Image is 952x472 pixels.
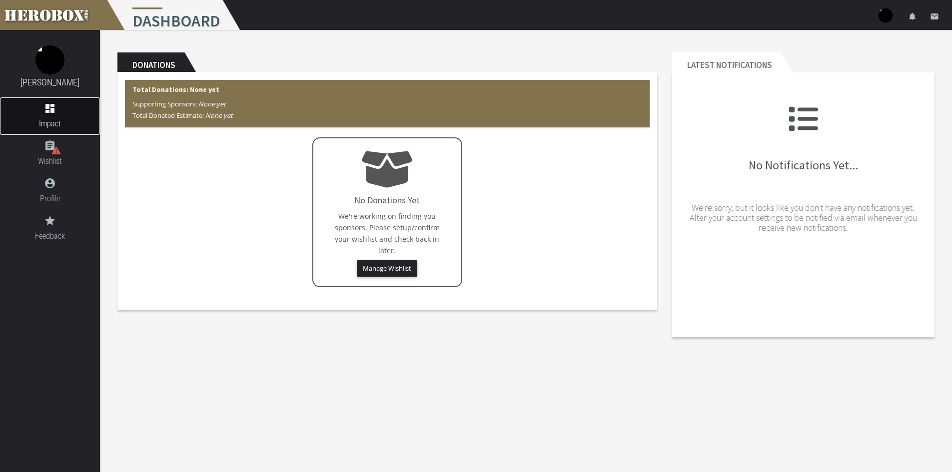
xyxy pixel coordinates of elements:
[198,99,226,108] i: None yet
[680,80,927,264] div: No Notifications Yet...
[20,77,79,87] a: [PERSON_NAME]
[680,104,927,172] h2: No Notifications Yet...
[323,210,451,256] p: We're working on finding you sponsors. Please setup/confirm your wishlist and check back in later.
[690,212,917,233] span: Alter your account settings to be notified via email whenever you receive new notifications.
[930,12,939,21] i: email
[44,102,56,114] i: dashboard
[132,85,219,94] b: Total Donations: None yet
[354,195,420,205] h4: No Donations Yet
[205,111,233,120] i: None yet
[132,99,226,108] span: Supporting Sponsors:
[132,111,233,120] span: Total Donated Estimate:
[908,12,917,21] i: notifications
[357,260,417,277] button: Manage Wishlist
[125,80,650,127] div: Total Donations: None yet
[672,52,781,72] h2: Latest Notifications
[692,202,915,213] span: We're sorry, but it looks like you don't have any notifications yet.
[117,52,184,72] h2: Donations
[35,45,65,75] img: image
[878,8,893,23] img: user-image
